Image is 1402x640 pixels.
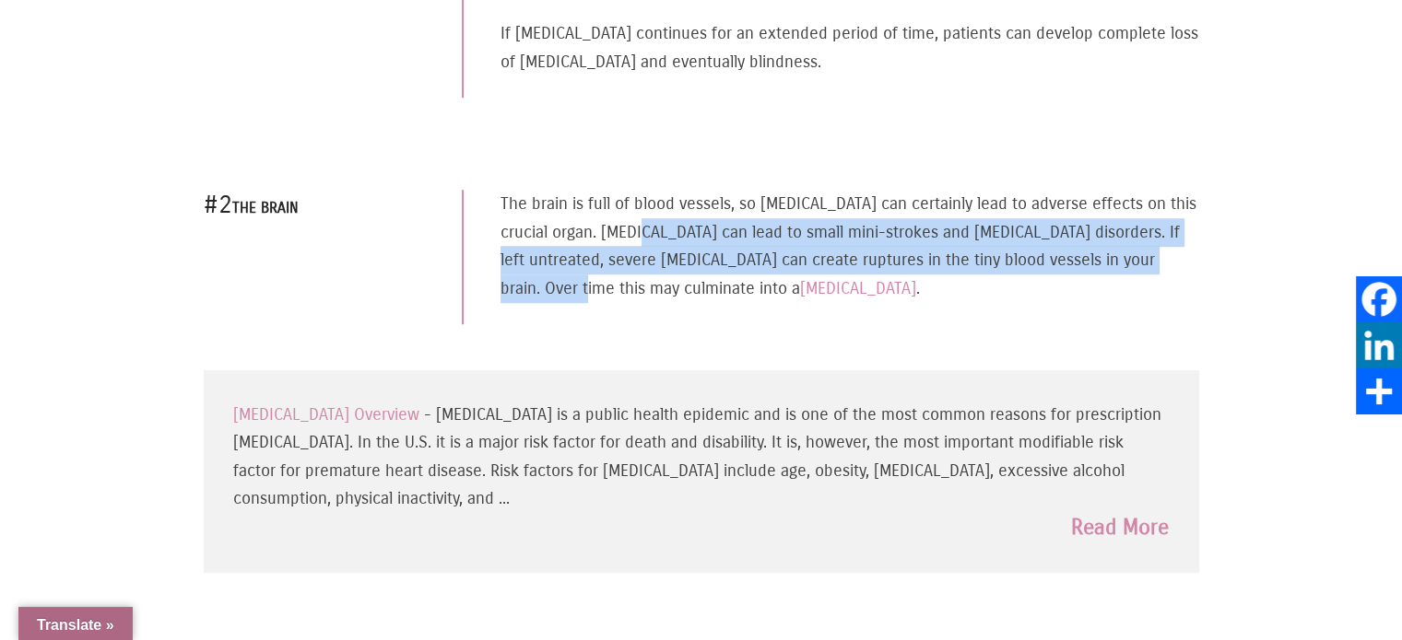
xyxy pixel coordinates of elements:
[501,190,1198,302] p: The brain is full of blood vessels, so [MEDICAL_DATA] can certainly lead to adverse effects on th...
[800,278,916,298] a: [MEDICAL_DATA]
[1356,322,1402,368] a: LinkedIn
[1071,513,1169,542] a: Read More
[233,404,419,425] a: [MEDICAL_DATA] Overview
[1356,276,1402,322] a: Facebook
[37,617,114,633] span: Translate »
[424,404,431,425] span: -
[232,199,299,216] strong: The Brain
[204,188,423,223] h5: #2
[233,404,1169,543] span: [MEDICAL_DATA] is a public health epidemic and is one of the most common reasons for prescription...
[501,19,1198,76] p: If [MEDICAL_DATA] continues for an extended period of time, patients can develop complete loss of...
